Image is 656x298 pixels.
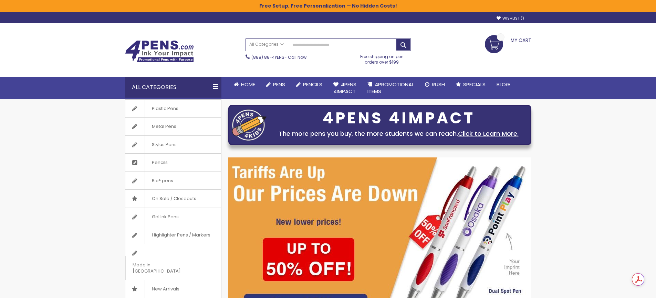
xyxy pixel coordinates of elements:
div: All Categories [125,77,221,98]
a: Bic® pens [125,172,221,190]
a: 4PROMOTIONALITEMS [362,77,419,99]
a: Wishlist [497,16,524,21]
a: Plastic Pens [125,100,221,118]
a: Stylus Pens [125,136,221,154]
span: - Call Now! [251,54,308,60]
span: Blog [497,81,510,88]
a: Pencils [291,77,328,92]
span: Pens [273,81,285,88]
span: Pencils [145,154,175,172]
span: Highlighter Pens / Markers [145,226,217,244]
a: All Categories [246,39,287,50]
a: Rush [419,77,450,92]
a: Blog [491,77,516,92]
a: Pencils [125,154,221,172]
img: 4Pens Custom Pens and Promotional Products [125,40,194,62]
span: New Arrivals [145,280,186,298]
div: The more pens you buy, the more students we can reach. [270,129,528,139]
span: Bic® pens [145,172,180,190]
div: 4PENS 4IMPACT [270,111,528,125]
span: Plastic Pens [145,100,185,118]
span: Home [241,81,255,88]
span: On Sale / Closeouts [145,190,203,208]
a: Specials [450,77,491,92]
a: New Arrivals [125,280,221,298]
a: Click to Learn More. [458,129,519,138]
a: Made in [GEOGRAPHIC_DATA] [125,244,221,280]
a: Highlighter Pens / Markers [125,226,221,244]
span: 4Pens 4impact [333,81,356,95]
img: four_pen_logo.png [232,109,267,141]
span: 4PROMOTIONAL ITEMS [367,81,414,95]
span: All Categories [249,42,284,47]
span: Specials [463,81,486,88]
span: Pencils [303,81,322,88]
a: Metal Pens [125,118,221,135]
span: Stylus Pens [145,136,184,154]
span: Metal Pens [145,118,183,135]
a: Gel Ink Pens [125,208,221,226]
a: Pens [261,77,291,92]
div: Free shipping on pen orders over $199 [353,51,411,65]
a: 4Pens4impact [328,77,362,99]
span: Rush [432,81,445,88]
a: (888) 88-4PENS [251,54,284,60]
span: Gel Ink Pens [145,208,186,226]
span: Made in [GEOGRAPHIC_DATA] [125,256,204,280]
a: On Sale / Closeouts [125,190,221,208]
a: Home [228,77,261,92]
